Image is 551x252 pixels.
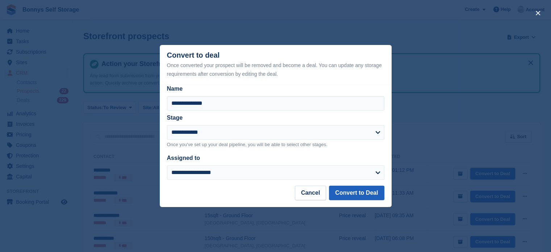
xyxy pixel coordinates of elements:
button: Convert to Deal [329,186,384,200]
div: Once converted your prospect will be removed and become a deal. You can update any storage requir... [167,61,384,78]
button: Cancel [295,186,326,200]
label: Stage [167,115,183,121]
button: close [532,7,544,19]
label: Assigned to [167,155,200,161]
p: Once you've set up your deal pipeline, you will be able to select other stages. [167,141,384,148]
label: Name [167,84,384,93]
div: Convert to deal [167,51,384,78]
